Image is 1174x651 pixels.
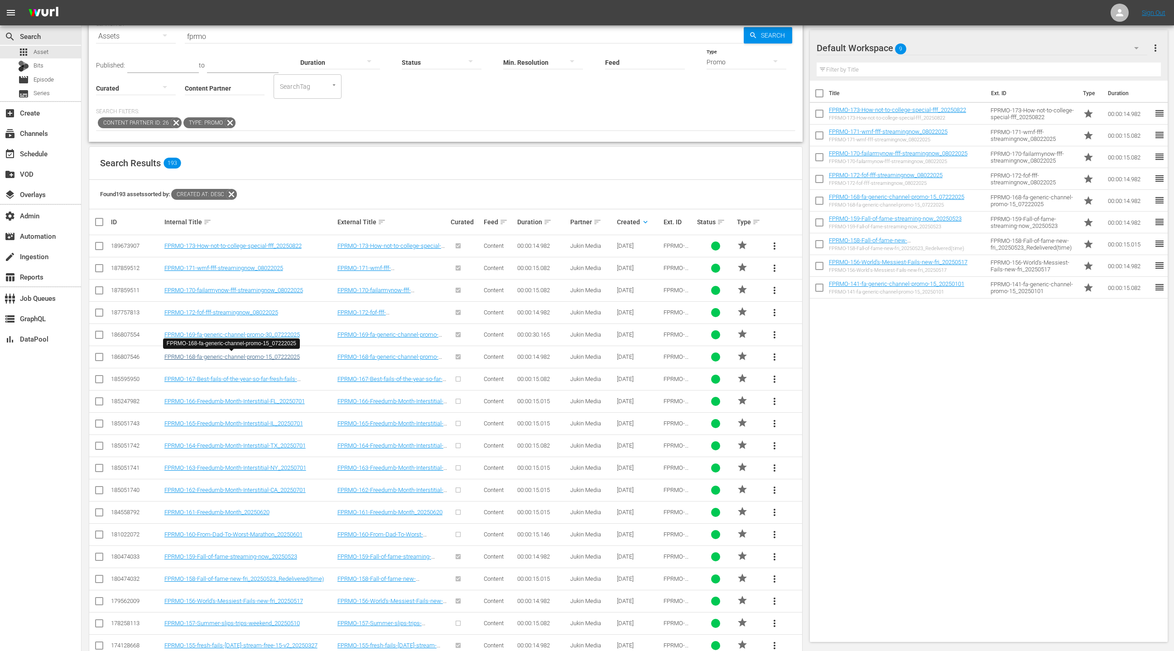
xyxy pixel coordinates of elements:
[96,24,176,49] div: Assets
[517,464,568,471] div: 00:00:15.015
[164,287,303,294] a: FPRMO-170-failarmynow-fff-streamingnow_08022025
[484,309,504,316] span: Content
[987,277,1080,299] td: FPRMO-141-fa-generic-channel-promo-15_20250101
[517,376,568,382] div: 00:00:15.082
[829,259,967,265] a: FPRMO-156-World's-Messiest-Fails-new-fri_20250517
[737,284,748,295] span: PROMO
[617,353,661,360] div: [DATE]
[1150,43,1161,53] span: more_vert
[769,463,780,473] span: more_vert
[111,464,162,471] div: 185051741
[570,487,601,493] span: Jukin Media
[517,309,568,316] div: 00:00:14.982
[199,62,205,69] span: to
[617,376,661,382] div: [DATE]
[764,524,785,545] button: more_vert
[164,553,297,560] a: FPRMO-159-Fall-of-fame-streaming-now_20250523
[617,287,661,294] div: [DATE]
[570,464,601,471] span: Jukin Media
[987,146,1080,168] td: FPRMO-170-failarmynow-fff-streamingnow_08022025
[337,442,447,456] a: FPRMO-164-Freedumb-Month-Interstitial-TX_20250701
[337,376,446,389] a: FPRMO-167-Best-fails-of-the-year-so-far-fresh-fails-friday_20250627
[111,509,162,516] div: 184558792
[737,528,748,539] span: PROMO
[664,353,692,401] span: FPRMO-168-fa-generic-channel-promo-15_07222025
[337,487,447,500] a: FPRMO-162-Freedumb-Month-Interstitial-CA_20250701
[34,48,48,57] span: Asset
[737,395,748,406] span: PROMO
[164,265,283,271] a: FPRMO-171-wmf-fff-streamingnow_08022025
[986,81,1078,106] th: Ext. ID
[5,251,15,262] span: Ingestion
[484,265,504,271] span: Content
[517,217,568,227] div: Duration
[664,420,693,468] span: FPRMO-165-Freedumb-Month-Interstitial-IL_20250701
[829,150,967,157] a: FPRMO-170-failarmynow-fff-streamingnow_08022025
[484,509,504,516] span: Content
[764,590,785,612] button: more_vert
[1083,152,1094,163] span: Promo
[34,89,50,98] span: Series
[484,242,504,249] span: Content
[764,280,785,301] button: more_vert
[517,442,568,449] div: 00:00:15.082
[829,237,911,251] a: FPRMO-158-Fall-of-fame-new-fri_20250523_Redelivered(time)
[570,309,601,316] span: Jukin Media
[987,255,1080,277] td: FPRMO-156-World's-Messiest-Fails-new-fri_20250517
[664,331,692,379] span: FPRMO-169-fa-generic-channel-promo-30_07222025
[1154,282,1165,293] span: reorder
[769,396,780,407] span: more_vert
[737,328,748,339] span: PROMO
[987,190,1080,212] td: FPRMO-168-fa-generic-channel-promo-15_07222025
[570,217,614,227] div: Partner
[164,217,335,227] div: Internal Title
[764,479,785,501] button: more_vert
[617,398,661,405] div: [DATE]
[1154,173,1165,184] span: reorder
[707,49,786,75] div: Promo
[617,509,661,516] div: [DATE]
[517,242,568,249] div: 00:00:14.982
[1083,217,1094,228] span: Promo
[337,509,443,516] a: FPRMO-161-Freedumb-Month_20250620
[664,442,693,490] span: FPRMO-164-Freedumb-Month-Interstitial-TX_20250701
[829,267,967,273] div: FPRMO-156-World's-Messiest-Fails-new-fri_20250517
[895,39,906,58] span: 9
[769,374,780,385] span: more_vert
[203,218,212,226] span: sort
[164,531,303,538] a: FPRMO-160-From-Dad-To-Worst-Marathon_20250601
[484,531,504,538] span: Content
[664,287,693,334] span: FPRMO-170-failarmynow-fff-streamingnow_08022025
[164,487,306,493] a: FPRMO-162-Freedumb-Month-Interstitial-CA_20250701
[484,420,504,427] span: Content
[987,233,1080,255] td: FPRMO-158-Fall-of-fame-new-fri_20250523_Redelivered(time)
[5,128,15,139] span: Channels
[164,398,305,405] a: FPRMO-166-Freedumb-Month-Interstitial-FL_20250701
[829,202,964,208] div: FPRMO-168-fa-generic-channel-promo-15_07222025
[1154,195,1165,206] span: reorder
[378,218,386,226] span: sort
[764,546,785,568] button: more_vert
[617,553,661,560] div: [DATE]
[517,531,568,538] div: 00:00:15.146
[764,257,785,279] button: more_vert
[544,218,552,226] span: sort
[167,340,296,347] div: FPRMO-168-fa-generic-channel-promo-15_07222025
[164,309,278,316] a: FPRMO-172-fof-fff-streamingnow_08022025
[484,353,504,360] span: Content
[484,287,504,294] span: Content
[570,442,601,449] span: Jukin Media
[96,108,795,116] p: Search Filters:
[769,596,780,607] span: more_vert
[764,568,785,590] button: more_vert
[5,189,15,200] span: Overlays
[18,74,29,85] span: Episode
[829,246,983,251] div: FPRMO-158-Fall-of-fame-new-fri_20250523_Redelivered(time)
[517,420,568,427] div: 00:00:15.015
[18,47,29,58] span: Asset
[337,575,419,589] a: FPRMO-158-Fall-of-fame-new-fri_20250523_Redelivered(time)
[617,309,661,316] div: [DATE]
[764,612,785,634] button: more_vert
[1104,190,1154,212] td: 00:00:14.982
[111,242,162,249] div: 189673907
